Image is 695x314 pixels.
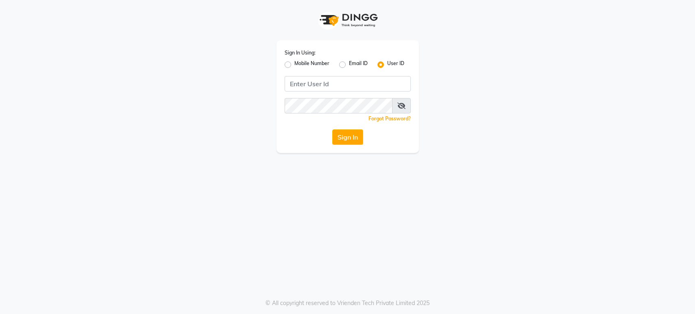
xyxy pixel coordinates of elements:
label: Email ID [349,60,368,70]
img: logo1.svg [315,8,380,32]
input: Username [285,98,392,113]
label: Mobile Number [294,60,329,70]
button: Sign In [332,129,363,145]
label: User ID [387,60,404,70]
a: Forgot Password? [368,116,411,122]
label: Sign In Using: [285,49,316,57]
input: Username [285,76,411,92]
